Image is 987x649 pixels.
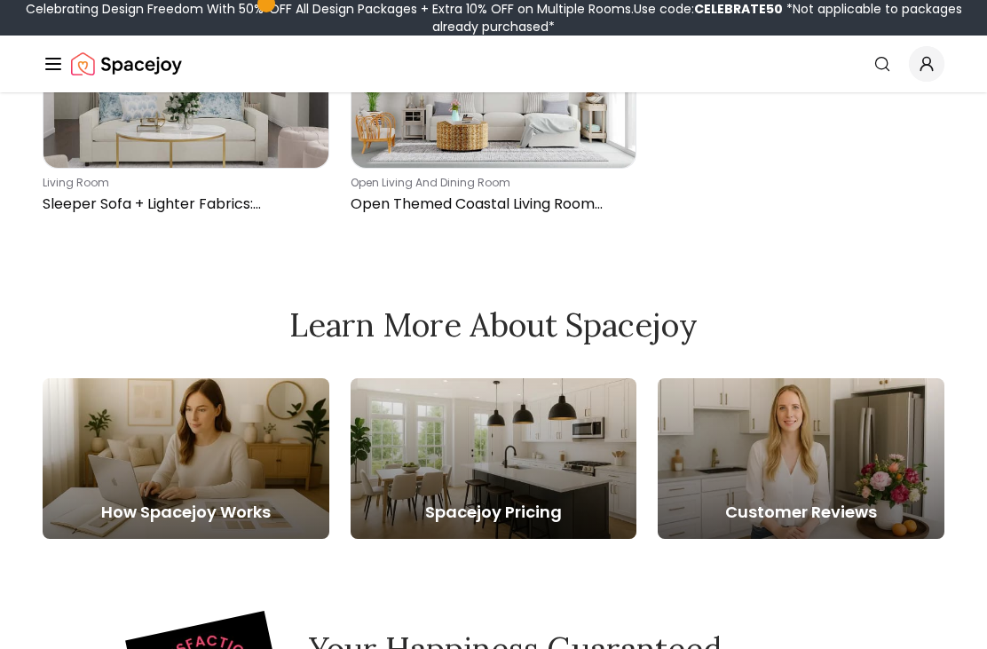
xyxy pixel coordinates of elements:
[658,378,944,539] a: Customer Reviews
[43,176,322,190] p: living room
[658,500,944,525] h5: Customer Reviews
[351,176,630,190] p: open living and dining room
[43,307,944,343] h2: Learn More About Spacejoy
[43,500,329,525] h5: How Spacejoy Works
[43,378,329,539] a: How Spacejoy Works
[43,36,944,92] nav: Global
[71,46,182,82] img: Spacejoy Logo
[351,500,637,525] h5: Spacejoy Pricing
[351,378,637,540] a: Spacejoy Pricing
[43,194,322,215] p: Sleeper Sofa + Lighter Fabrics: Transitional Coastal Living Room
[351,194,630,215] p: Open Themed Coastal Living Room With Dining Space
[71,46,182,82] a: Spacejoy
